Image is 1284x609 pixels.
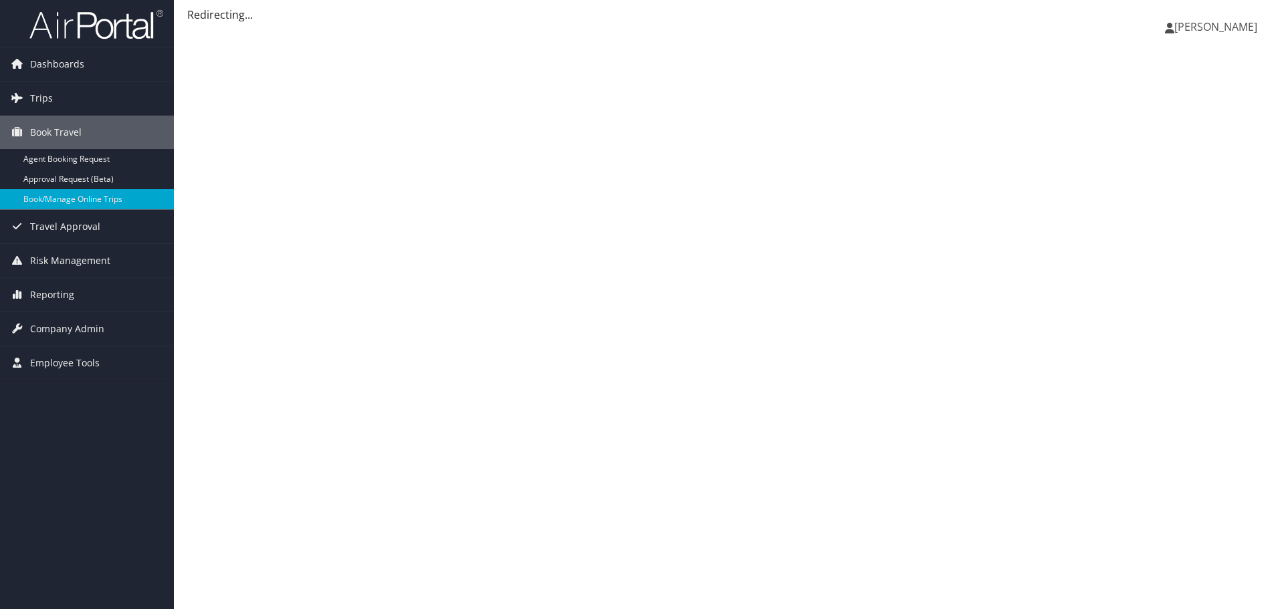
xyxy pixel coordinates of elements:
[30,278,74,312] span: Reporting
[187,7,1271,23] div: Redirecting...
[30,244,110,277] span: Risk Management
[30,116,82,149] span: Book Travel
[30,346,100,380] span: Employee Tools
[1165,7,1271,47] a: [PERSON_NAME]
[30,82,53,115] span: Trips
[30,210,100,243] span: Travel Approval
[30,47,84,81] span: Dashboards
[30,312,104,346] span: Company Admin
[1174,19,1257,34] span: [PERSON_NAME]
[29,9,163,40] img: airportal-logo.png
